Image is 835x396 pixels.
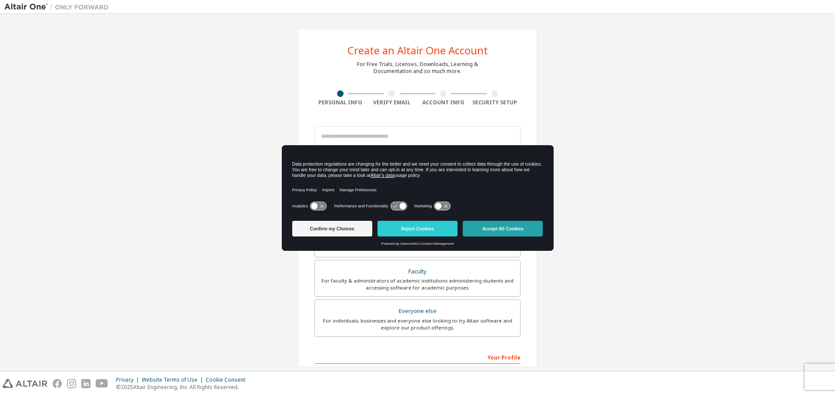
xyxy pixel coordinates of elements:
div: Privacy [116,376,142,383]
div: For Free Trials, Licenses, Downloads, Learning & Documentation and so much more. [357,61,478,75]
div: Verify Email [366,99,418,106]
div: Your Profile [314,350,521,364]
img: linkedin.svg [81,379,90,388]
img: Altair One [4,3,113,11]
p: © 2025 Altair Engineering, Inc. All Rights Reserved. [116,383,250,391]
img: facebook.svg [53,379,62,388]
div: Everyone else [320,305,515,317]
div: Account Info [417,99,469,106]
div: Faculty [320,266,515,278]
div: For individuals, businesses and everyone else looking to try Altair software and explore our prod... [320,317,515,331]
div: For faculty & administrators of academic institutions administering students and accessing softwa... [320,277,515,291]
img: altair_logo.svg [3,379,47,388]
div: Create an Altair One Account [347,45,488,56]
div: Personal Info [314,99,366,106]
div: Security Setup [469,99,521,106]
img: instagram.svg [67,379,76,388]
img: youtube.svg [96,379,108,388]
div: Cookie Consent [206,376,250,383]
div: Website Terms of Use [142,376,206,383]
